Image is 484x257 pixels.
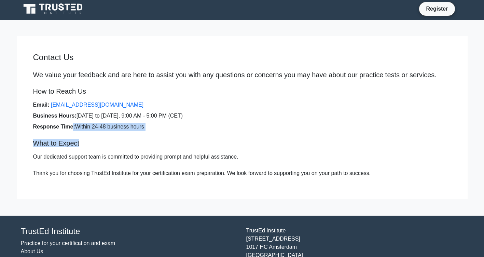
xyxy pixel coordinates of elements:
[33,139,451,147] h5: What to Expect
[33,53,451,63] h4: Contact Us
[51,102,143,108] a: [EMAIL_ADDRESS][DOMAIN_NAME]
[33,112,451,120] li: [DATE] to [DATE], 9:00 AM - 5:00 PM (CET)
[33,153,451,161] p: Our dedicated support team is committed to providing prompt and helpful assistance.
[33,87,451,95] h5: How to Reach Us
[21,227,238,236] h4: TrustEd Institute
[33,113,77,119] strong: Business Hours:
[21,248,43,254] a: About Us
[33,71,451,79] p: We value your feedback and are here to assist you with any questions or concerns you may have abo...
[33,124,75,130] strong: Response Time:
[422,4,452,13] a: Register
[33,169,451,177] p: Thank you for choosing TrustEd Institute for your certification exam preparation. We look forward...
[33,102,50,108] strong: Email:
[33,123,451,131] li: Within 24-48 business hours
[21,240,115,246] a: Practice for your certification and exam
